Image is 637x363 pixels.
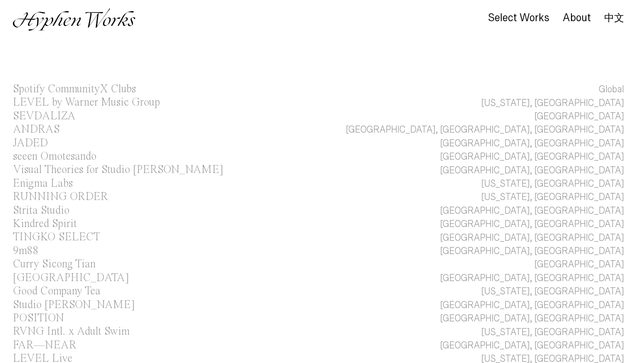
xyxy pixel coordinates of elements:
[440,137,624,150] div: [GEOGRAPHIC_DATA], [GEOGRAPHIC_DATA]
[13,138,48,149] div: JADED
[440,339,624,352] div: [GEOGRAPHIC_DATA], [GEOGRAPHIC_DATA]
[13,191,108,202] div: RUNNING ORDER
[599,83,624,96] div: Global
[13,286,100,297] div: Good Company Tea
[440,164,624,177] div: [GEOGRAPHIC_DATA], [GEOGRAPHIC_DATA]
[13,8,135,31] img: Hyphen Works
[440,244,624,258] div: [GEOGRAPHIC_DATA], [GEOGRAPHIC_DATA]
[440,204,624,217] div: [GEOGRAPHIC_DATA], [GEOGRAPHIC_DATA]
[13,151,96,162] div: seeen Omotesando
[13,340,76,351] div: FAR—NEAR
[481,326,624,339] div: [US_STATE], [GEOGRAPHIC_DATA]
[13,259,96,270] div: Curry Sicong Tian
[346,123,624,136] div: [GEOGRAPHIC_DATA], [GEOGRAPHIC_DATA], [GEOGRAPHIC_DATA]
[563,14,591,23] a: About
[440,272,624,285] div: [GEOGRAPHIC_DATA], [GEOGRAPHIC_DATA]
[13,326,130,337] div: RVNG Intl. x Adult Swim
[440,299,624,312] div: [GEOGRAPHIC_DATA], [GEOGRAPHIC_DATA]
[481,177,624,190] div: [US_STATE], [GEOGRAPHIC_DATA]
[13,84,136,95] div: Spotify CommunityX Clubs
[13,245,39,257] div: 9m88
[563,12,591,24] div: About
[488,14,549,23] a: Select Works
[440,150,624,163] div: [GEOGRAPHIC_DATA], [GEOGRAPHIC_DATA]
[13,124,60,135] div: ANDRAS
[13,232,100,243] div: TINGKO SELECT
[440,217,624,231] div: [GEOGRAPHIC_DATA], [GEOGRAPHIC_DATA]
[604,13,624,22] a: 中文
[13,97,160,108] div: LEVEL by Warner Music Group
[13,272,129,284] div: [GEOGRAPHIC_DATA]
[13,313,64,324] div: POSITION
[440,312,624,325] div: [GEOGRAPHIC_DATA], [GEOGRAPHIC_DATA]
[481,190,624,204] div: [US_STATE], [GEOGRAPHIC_DATA]
[13,178,73,189] div: Enigma Labs
[13,299,135,311] div: Studio [PERSON_NAME]
[488,12,549,24] div: Select Works
[13,205,69,216] div: Strita Studio
[534,258,624,271] div: [GEOGRAPHIC_DATA]
[481,96,624,110] div: [US_STATE], [GEOGRAPHIC_DATA]
[534,110,624,123] div: [GEOGRAPHIC_DATA]
[13,218,77,230] div: Kindred Spirit
[440,231,624,244] div: [GEOGRAPHIC_DATA], [GEOGRAPHIC_DATA]
[13,164,223,175] div: Visual Theories for Studio [PERSON_NAME]
[481,285,624,298] div: [US_STATE], [GEOGRAPHIC_DATA]
[13,111,76,122] div: SEVDALIZA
